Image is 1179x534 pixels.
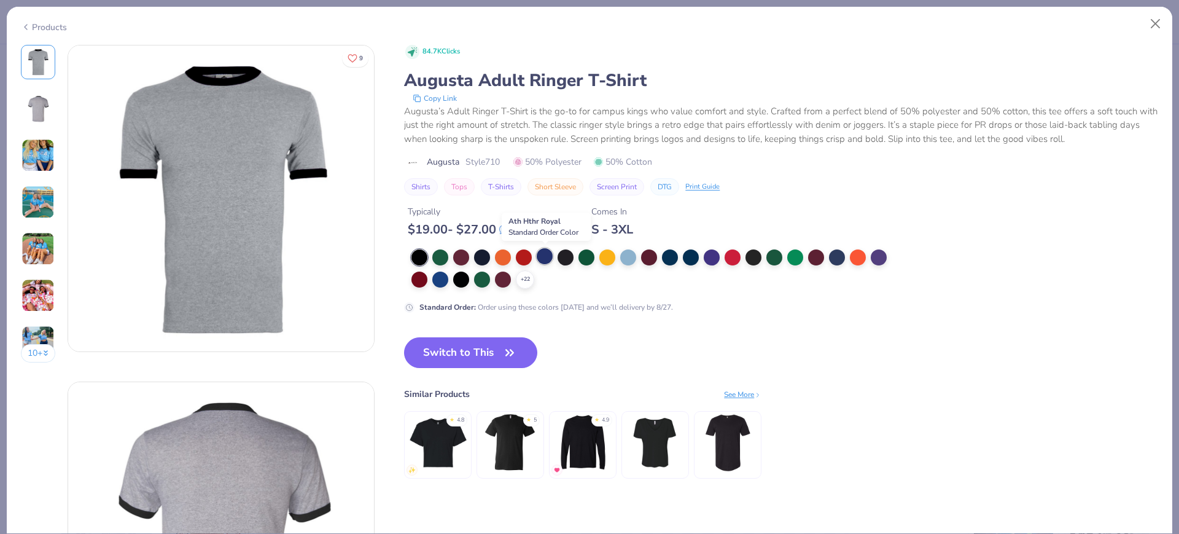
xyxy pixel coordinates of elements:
button: Screen Print [589,178,644,195]
strong: Standard Order : [419,302,476,312]
img: MostFav.gif [553,466,561,474]
div: Ath Hthr Royal [502,213,591,241]
div: 4.9 [602,416,609,425]
img: newest.gif [408,466,416,474]
span: 84.7K Clicks [422,47,460,57]
button: Like [342,49,368,67]
button: Shirts [404,178,438,195]
div: Augusta’s Adult Ringer T-Shirt is the go-to for campus kings who value comfort and style. Crafted... [404,104,1158,146]
div: Products [21,21,67,34]
img: User generated content [21,186,55,219]
div: 5 [534,416,537,425]
span: Augusta [427,155,459,168]
div: $ 19.00 - $ 27.00 [408,222,508,237]
div: Print Guide [685,182,720,192]
span: + 22 [521,275,530,284]
div: ★ [526,416,531,421]
button: Switch to This [404,337,537,368]
button: Close [1144,12,1167,36]
div: Typically [408,205,508,218]
button: DTG [650,178,679,195]
div: ★ [594,416,599,421]
img: Back [23,94,53,124]
img: User generated content [21,232,55,265]
img: User generated content [21,139,55,172]
span: Style 710 [465,155,500,168]
div: Order using these colors [DATE] and we’ll delivery by 8/27. [419,302,673,313]
img: Comfort Colors Adult Heavyweight RS Long-Sleeve T-Shirt [554,414,612,472]
img: Front [23,47,53,77]
img: Bella + Canvas Women’s Slouchy V-Neck Tee [626,414,685,472]
div: 4.8 [457,416,464,425]
div: Augusta Adult Ringer T-Shirt [404,69,1158,92]
button: 10+ [21,344,56,363]
span: 50% Polyester [513,155,582,168]
span: 9 [359,55,363,61]
button: T-Shirts [481,178,521,195]
div: ★ [449,416,454,421]
img: Bella + Canvas Men's Jersey Short-Sleeve Pocket T-Shirt [481,414,540,472]
button: Short Sleeve [527,178,583,195]
img: User generated content [21,326,55,359]
span: Standard Order Color [508,227,578,237]
span: 50% Cotton [594,155,652,168]
button: copy to clipboard [409,92,461,104]
img: User generated content [21,279,55,312]
img: brand logo [404,158,421,168]
img: Front [68,45,374,351]
div: S - 3XL [591,222,633,237]
img: Next Level Apparel Ladies' Ideal Crop T-Shirt [409,414,467,472]
div: Comes In [591,205,633,218]
img: Next Level Men's Cotton Long Body Crew [699,414,757,472]
div: See More [724,389,761,400]
button: Tops [444,178,475,195]
div: Similar Products [404,388,470,401]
